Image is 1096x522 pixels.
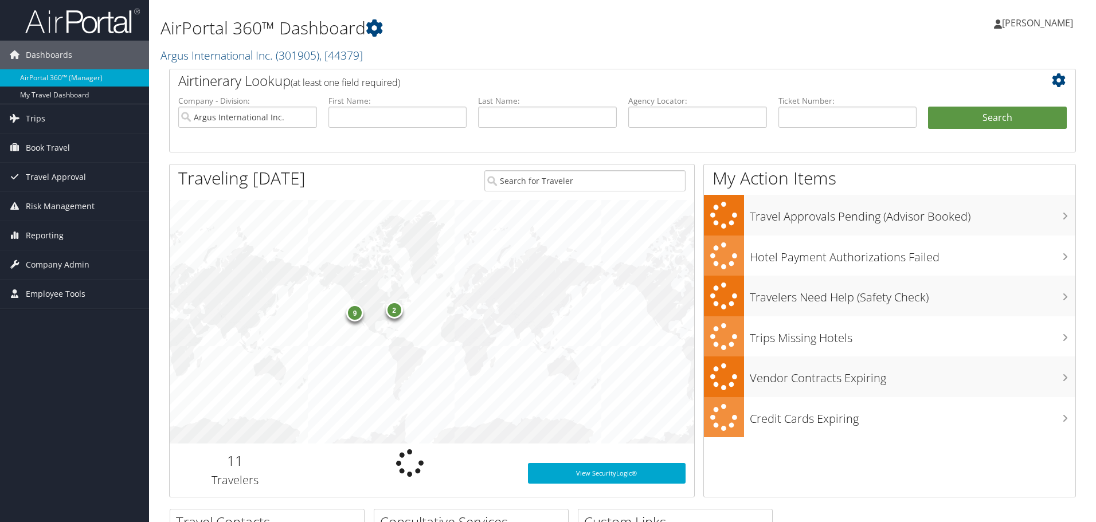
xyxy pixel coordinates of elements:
[26,41,72,69] span: Dashboards
[319,48,363,63] span: , [ 44379 ]
[928,107,1067,129] button: Search
[161,48,363,63] a: Argus International Inc.
[778,95,917,107] label: Ticket Number:
[26,192,95,221] span: Risk Management
[386,301,403,318] div: 2
[628,95,767,107] label: Agency Locator:
[750,364,1075,386] h3: Vendor Contracts Expiring
[750,284,1075,305] h3: Travelers Need Help (Safety Check)
[276,48,319,63] span: ( 301905 )
[704,166,1075,190] h1: My Action Items
[26,134,70,162] span: Book Travel
[328,95,467,107] label: First Name:
[178,451,292,470] h2: 11
[26,250,89,279] span: Company Admin
[26,163,86,191] span: Travel Approval
[750,324,1075,346] h3: Trips Missing Hotels
[478,95,617,107] label: Last Name:
[704,276,1075,316] a: Travelers Need Help (Safety Check)
[750,405,1075,427] h3: Credit Cards Expiring
[25,7,140,34] img: airportal-logo.png
[1002,17,1073,29] span: [PERSON_NAME]
[161,16,777,40] h1: AirPortal 360™ Dashboard
[178,472,292,488] h3: Travelers
[528,463,686,484] a: View SecurityLogic®
[26,104,45,133] span: Trips
[178,166,306,190] h1: Traveling [DATE]
[26,221,64,250] span: Reporting
[178,71,991,91] h2: Airtinerary Lookup
[346,304,363,321] div: 9
[484,170,686,191] input: Search for Traveler
[704,397,1075,438] a: Credit Cards Expiring
[704,236,1075,276] a: Hotel Payment Authorizations Failed
[704,195,1075,236] a: Travel Approvals Pending (Advisor Booked)
[750,244,1075,265] h3: Hotel Payment Authorizations Failed
[26,280,85,308] span: Employee Tools
[291,76,400,89] span: (at least one field required)
[178,95,317,107] label: Company - Division:
[994,6,1085,40] a: [PERSON_NAME]
[750,203,1075,225] h3: Travel Approvals Pending (Advisor Booked)
[704,316,1075,357] a: Trips Missing Hotels
[704,356,1075,397] a: Vendor Contracts Expiring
